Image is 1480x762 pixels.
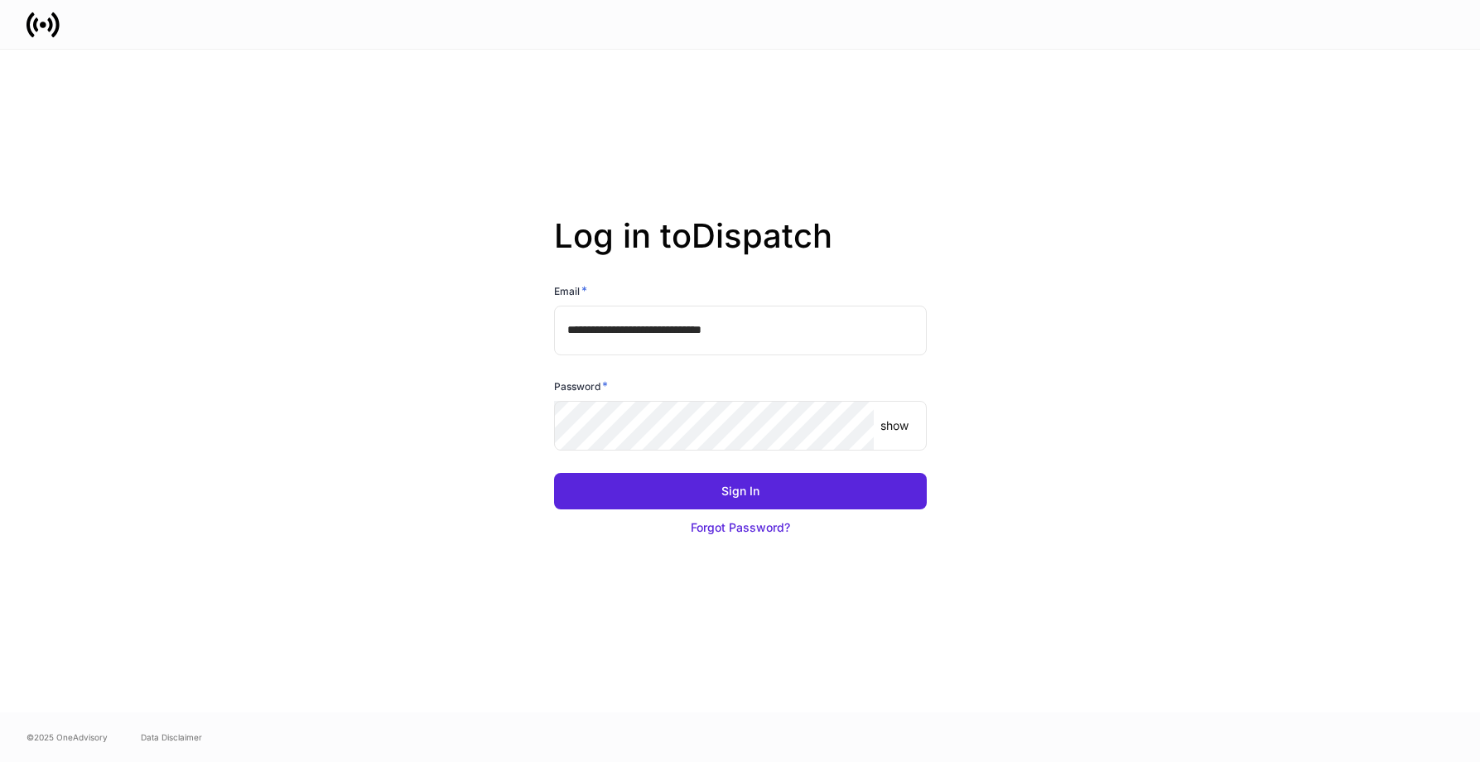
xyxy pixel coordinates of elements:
h6: Email [554,282,587,299]
a: Data Disclaimer [141,731,202,744]
div: Forgot Password? [691,519,790,536]
button: Sign In [554,473,927,509]
h2: Log in to Dispatch [554,216,927,282]
p: show [880,417,909,434]
h6: Password [554,378,608,394]
span: © 2025 OneAdvisory [27,731,108,744]
div: Sign In [721,483,759,499]
button: Forgot Password? [554,509,927,546]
